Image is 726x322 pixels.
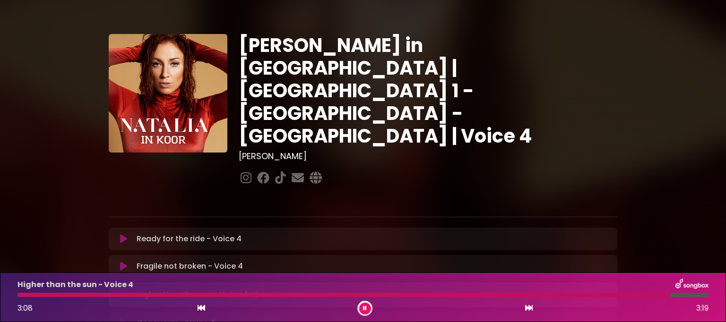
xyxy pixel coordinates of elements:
img: YTVS25JmS9CLUqXqkEhs [109,34,227,153]
h1: [PERSON_NAME] in [GEOGRAPHIC_DATA] | [GEOGRAPHIC_DATA] 1 - [GEOGRAPHIC_DATA] - [GEOGRAPHIC_DATA] ... [239,34,617,147]
p: Higher than the sun - Voice 4 [17,279,133,290]
h3: [PERSON_NAME] [239,151,617,161]
span: 3:19 [696,303,709,314]
p: Ready for the ride - Voice 4 [137,233,242,245]
p: Fragile not broken - Voice 4 [137,261,243,272]
span: 3:08 [17,303,33,314]
img: songbox-logo-white.png [675,279,709,291]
